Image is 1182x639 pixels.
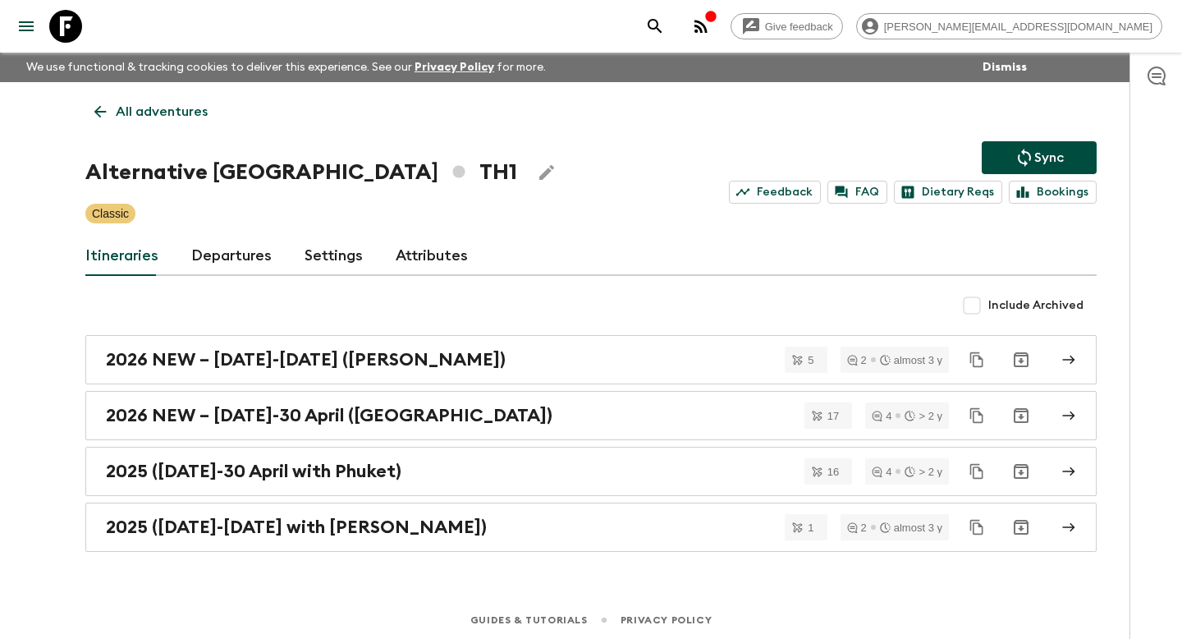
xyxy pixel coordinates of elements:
[85,335,1097,384] a: 2026 NEW – [DATE]-[DATE] ([PERSON_NAME])
[396,237,468,276] a: Attributes
[1005,511,1038,544] button: Archive
[731,13,843,39] a: Give feedback
[880,355,942,365] div: almost 3 y
[85,447,1097,496] a: 2025 ([DATE]-30 April with Phuket)
[894,181,1002,204] a: Dietary Reqs
[905,467,942,477] div: > 2 y
[962,513,992,542] button: Duplicate
[856,13,1162,39] div: [PERSON_NAME][EMAIL_ADDRESS][DOMAIN_NAME]
[1034,148,1064,168] p: Sync
[872,411,891,421] div: 4
[85,237,158,276] a: Itineraries
[982,141,1097,174] button: Sync adventure departures to the booking engine
[1005,455,1038,488] button: Archive
[847,522,867,533] div: 2
[106,461,401,482] h2: 2025 ([DATE]-30 April with Phuket)
[962,345,992,375] button: Duplicate
[106,349,506,370] h2: 2026 NEW – [DATE]-[DATE] ([PERSON_NAME])
[827,181,887,204] a: FAQ
[988,297,1083,314] span: Include Archived
[875,21,1161,33] span: [PERSON_NAME][EMAIL_ADDRESS][DOMAIN_NAME]
[639,10,671,43] button: search adventures
[847,355,867,365] div: 2
[10,10,43,43] button: menu
[85,156,517,189] h1: Alternative [GEOGRAPHIC_DATA] TH1
[85,503,1097,552] a: 2025 ([DATE]-[DATE] with [PERSON_NAME])
[978,56,1031,79] button: Dismiss
[1005,399,1038,432] button: Archive
[530,156,563,189] button: Edit Adventure Title
[305,237,363,276] a: Settings
[20,53,552,82] p: We use functional & tracking cookies to deliver this experience. See our for more.
[106,405,552,426] h2: 2026 NEW – [DATE]-30 April ([GEOGRAPHIC_DATA])
[191,237,272,276] a: Departures
[962,401,992,430] button: Duplicate
[729,181,821,204] a: Feedback
[756,21,842,33] span: Give feedback
[872,467,891,477] div: 4
[1009,181,1097,204] a: Bookings
[880,522,942,533] div: almost 3 y
[106,517,487,538] h2: 2025 ([DATE]-[DATE] with [PERSON_NAME])
[85,391,1097,440] a: 2026 NEW – [DATE]-30 April ([GEOGRAPHIC_DATA])
[798,355,823,365] span: 5
[905,411,942,421] div: > 2 y
[818,411,849,421] span: 17
[798,522,823,533] span: 1
[470,611,588,629] a: Guides & Tutorials
[962,457,992,486] button: Duplicate
[1005,343,1038,376] button: Archive
[116,102,208,122] p: All adventures
[85,95,217,128] a: All adventures
[415,62,494,73] a: Privacy Policy
[818,467,849,477] span: 16
[92,205,129,222] p: Classic
[621,611,712,629] a: Privacy Policy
